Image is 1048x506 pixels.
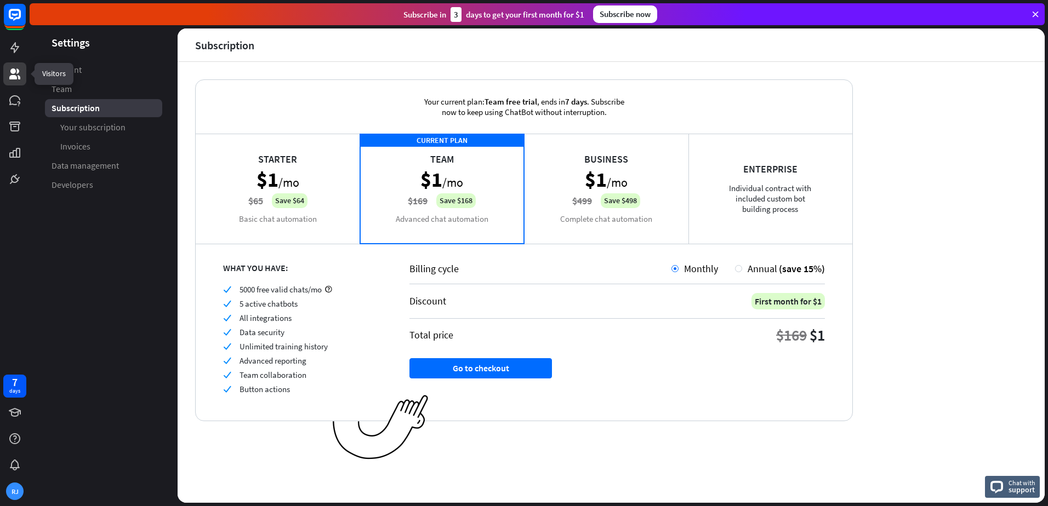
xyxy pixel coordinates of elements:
[779,262,825,275] span: (save 15%)
[1009,478,1035,488] span: Chat with
[223,357,231,365] i: check
[223,314,231,322] i: check
[223,328,231,336] i: check
[45,137,162,156] a: Invoices
[240,355,306,366] span: Advanced reporting
[52,83,72,95] span: Team
[240,284,322,295] span: 5000 free valid chats/mo
[240,370,306,380] span: Team collaboration
[223,262,382,273] div: WHAT YOU HAVE:
[223,285,231,294] i: check
[748,262,777,275] span: Annual
[30,35,178,50] header: Settings
[45,176,162,194] a: Developers
[45,80,162,98] a: Team
[240,384,290,394] span: Button actions
[45,157,162,175] a: Data management
[593,5,657,23] div: Subscribe now
[409,295,446,307] div: Discount
[485,96,537,107] span: Team free trial
[60,122,126,133] span: Your subscription
[409,329,453,341] div: Total price
[240,313,292,323] span: All integrations
[240,341,328,352] span: Unlimited training history
[333,395,429,460] img: ec979a0a656117aaf919.png
[240,327,284,337] span: Data security
[52,64,82,76] span: Account
[52,102,100,114] span: Subscription
[52,160,119,171] span: Data management
[403,7,584,22] div: Subscribe in days to get your first month for $1
[223,300,231,308] i: check
[12,377,18,387] div: 7
[776,325,807,345] div: $169
[684,262,718,275] span: Monthly
[52,179,93,191] span: Developers
[45,118,162,136] a: Your subscription
[1009,485,1035,495] span: support
[240,298,298,309] span: 5 active chatbots
[223,385,231,393] i: check
[195,39,254,51] div: Subscription
[751,293,825,309] div: First month for $1
[9,4,42,37] button: Open LiveChat chat widget
[223,371,231,379] i: check
[223,342,231,350] i: check
[409,262,671,275] div: Billing cycle
[565,96,587,107] span: 7 days
[810,325,825,345] div: $1
[451,7,462,22] div: 3
[60,141,90,152] span: Invoices
[9,387,20,395] div: days
[45,61,162,79] a: Account
[406,80,642,134] div: Your current plan: , ends in . Subscribe now to keep using ChatBot without interruption.
[409,358,552,378] button: Go to checkout
[3,375,26,398] a: 7 days
[6,482,24,500] div: RJ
